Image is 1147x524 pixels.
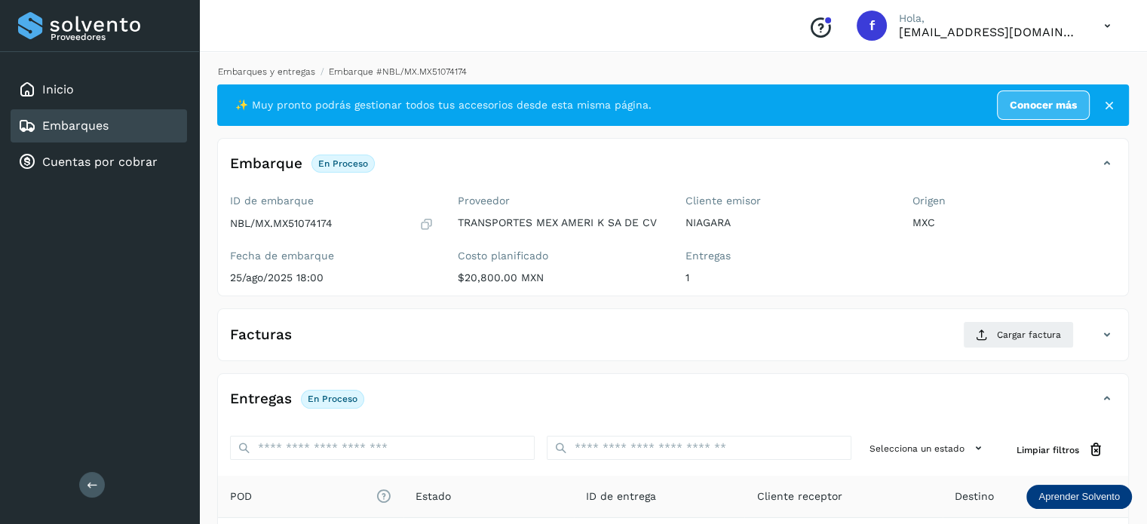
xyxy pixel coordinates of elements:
span: Destino [955,489,994,504]
div: Cuentas por cobrar [11,146,187,179]
label: Costo planificado [458,250,661,262]
label: ID de embarque [230,195,434,207]
a: Conocer más [997,90,1090,120]
h4: Facturas [230,326,292,344]
p: En proceso [308,394,357,404]
div: EntregasEn proceso [218,386,1128,424]
a: Embarques y entregas [218,66,315,77]
span: Cliente receptor [756,489,842,504]
p: 1 [685,271,889,284]
a: Embarques [42,118,109,133]
p: NBL/MX.MX51074174 [230,217,333,230]
span: Cargar factura [997,328,1061,342]
span: Estado [416,489,451,504]
p: Proveedores [51,32,181,42]
span: ✨ Muy pronto podrás gestionar todos tus accesorios desde esta misma página. [235,97,652,113]
label: Cliente emisor [685,195,889,207]
div: Aprender Solvento [1026,485,1132,509]
button: Limpiar filtros [1004,436,1116,464]
h4: Entregas [230,391,292,408]
p: MXC [912,216,1116,229]
span: POD [230,489,391,504]
p: Hola, [899,12,1080,25]
a: Inicio [42,82,74,97]
p: En proceso [318,158,368,169]
p: $20,800.00 MXN [458,271,661,284]
div: FacturasCargar factura [218,321,1128,360]
label: Fecha de embarque [230,250,434,262]
a: Cuentas por cobrar [42,155,158,169]
label: Origen [912,195,1116,207]
p: 25/ago/2025 18:00 [230,271,434,284]
button: Cargar factura [963,321,1074,348]
p: NIAGARA [685,216,889,229]
span: Embarque #NBL/MX.MX51074174 [329,66,467,77]
p: fyc3@mexamerik.com [899,25,1080,39]
label: Entregas [685,250,889,262]
div: Embarques [11,109,187,142]
div: EmbarqueEn proceso [218,151,1128,188]
span: Limpiar filtros [1017,443,1079,457]
p: Aprender Solvento [1038,491,1120,503]
span: ID de entrega [586,489,656,504]
div: Inicio [11,73,187,106]
p: TRANSPORTES MEX AMERI K SA DE CV [458,216,661,229]
h4: Embarque [230,155,302,173]
nav: breadcrumb [217,65,1129,78]
label: Proveedor [458,195,661,207]
button: Selecciona un estado [863,436,992,461]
